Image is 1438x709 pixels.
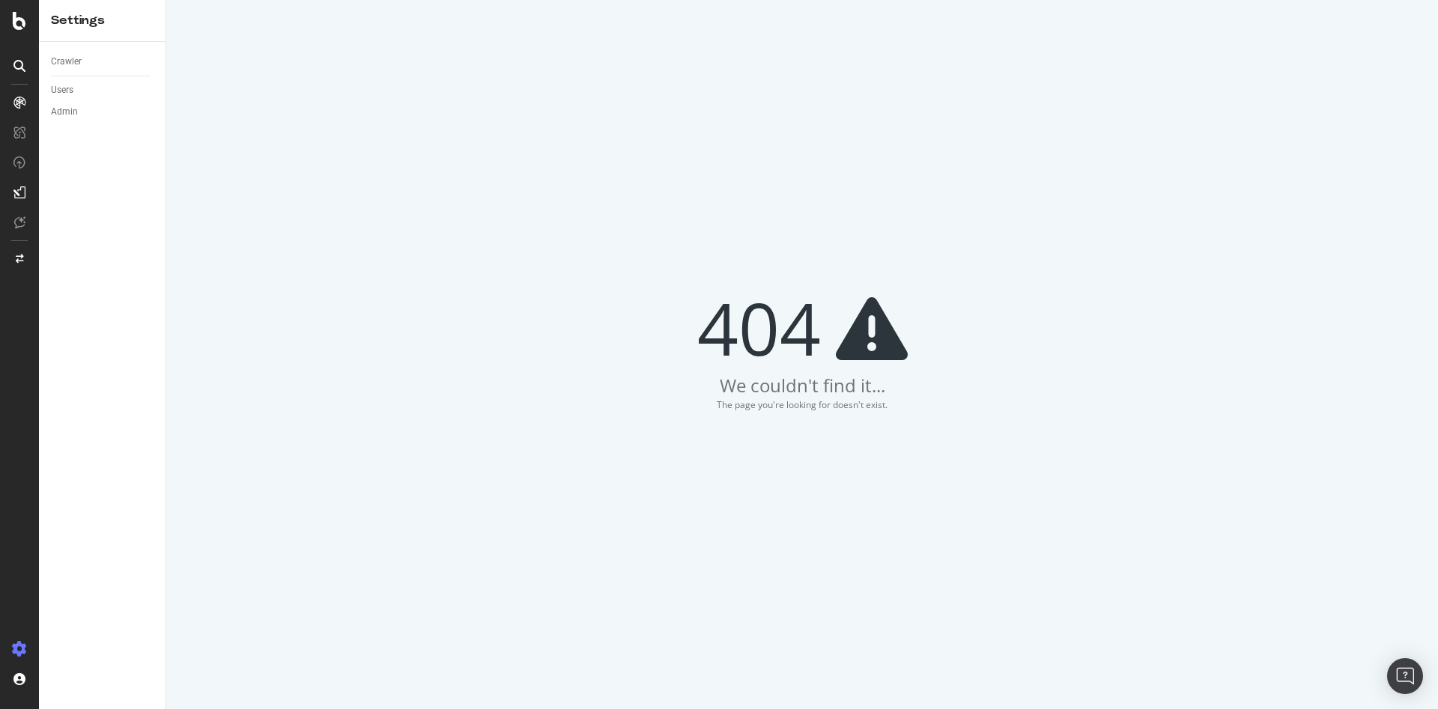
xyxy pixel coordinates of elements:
[51,54,155,70] a: Crawler
[51,82,155,98] a: Users
[51,54,82,70] div: Crawler
[1387,658,1423,694] div: Open Intercom Messenger
[51,104,78,120] div: Admin
[717,398,888,411] div: The page you're looking for doesn't exist.
[720,373,885,398] div: We couldn't find it...
[51,82,73,98] div: Users
[51,104,155,120] a: Admin
[697,290,908,365] div: 404
[51,12,154,29] div: Settings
